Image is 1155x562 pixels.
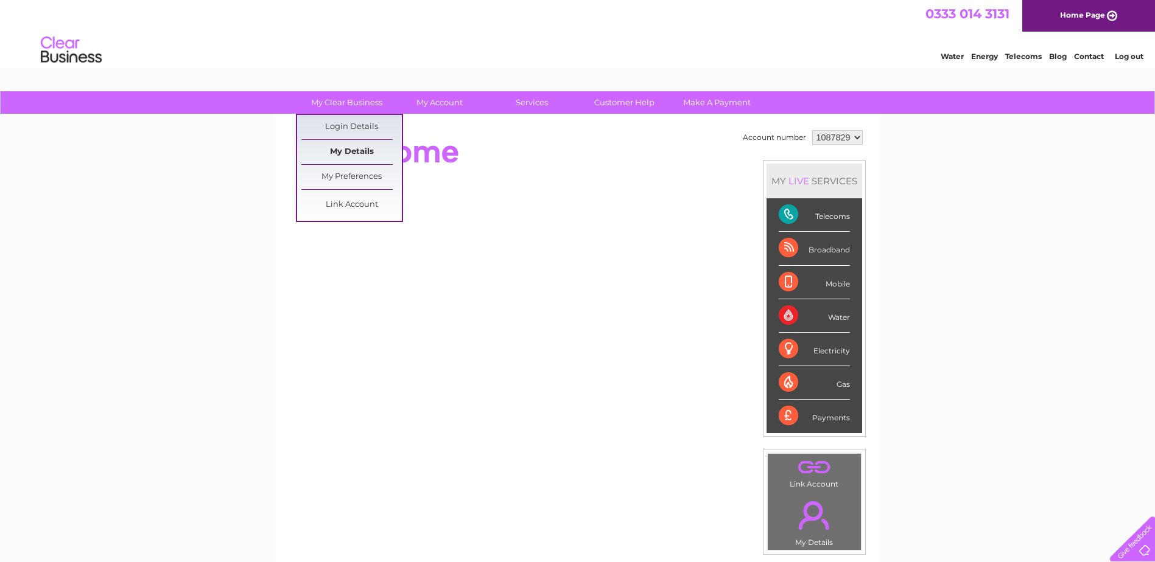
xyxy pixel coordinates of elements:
[767,453,862,491] td: Link Account
[786,175,812,187] div: LIVE
[779,333,850,366] div: Electricity
[779,366,850,400] div: Gas
[779,198,850,232] div: Telecoms
[941,52,964,61] a: Water
[767,491,862,550] td: My Details
[297,91,397,114] a: My Clear Business
[767,164,862,198] div: MY SERVICES
[1115,52,1143,61] a: Log out
[301,165,402,189] a: My Preferences
[779,299,850,333] div: Water
[779,400,850,432] div: Payments
[574,91,675,114] a: Customer Help
[290,7,866,59] div: Clear Business is a trading name of Verastar Limited (registered in [GEOGRAPHIC_DATA] No. 3667643...
[1005,52,1042,61] a: Telecoms
[301,115,402,139] a: Login Details
[779,266,850,299] div: Mobile
[971,52,998,61] a: Energy
[389,91,490,114] a: My Account
[301,193,402,217] a: Link Account
[779,232,850,265] div: Broadband
[301,140,402,164] a: My Details
[771,457,858,478] a: .
[740,127,809,148] td: Account number
[1049,52,1067,61] a: Blog
[667,91,767,114] a: Make A Payment
[771,494,858,536] a: .
[482,91,582,114] a: Services
[1074,52,1104,61] a: Contact
[925,6,1009,21] a: 0333 014 3131
[40,32,102,69] img: logo.png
